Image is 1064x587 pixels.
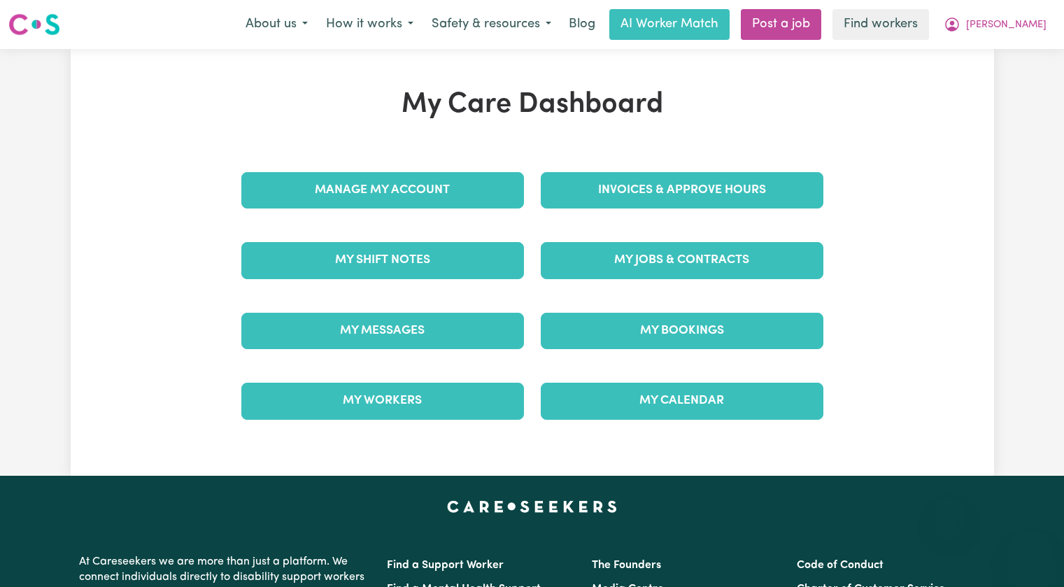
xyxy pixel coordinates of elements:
button: About us [236,10,317,39]
a: Find workers [832,9,929,40]
a: My Messages [241,313,524,349]
iframe: Close message [935,497,963,525]
a: My Shift Notes [241,242,524,278]
span: [PERSON_NAME] [966,17,1047,33]
a: My Calendar [541,383,823,419]
img: Careseekers logo [8,12,60,37]
a: My Bookings [541,313,823,349]
h1: My Care Dashboard [233,88,832,122]
a: AI Worker Match [609,9,730,40]
a: Post a job [741,9,821,40]
iframe: Button to launch messaging window [1008,531,1053,576]
button: How it works [317,10,423,39]
a: My Workers [241,383,524,419]
a: Blog [560,9,604,40]
button: My Account [935,10,1056,39]
a: My Jobs & Contracts [541,242,823,278]
a: Invoices & Approve Hours [541,172,823,208]
button: Safety & resources [423,10,560,39]
a: The Founders [592,560,661,571]
a: Code of Conduct [797,560,884,571]
a: Manage My Account [241,172,524,208]
a: Careseekers home page [447,501,617,512]
a: Find a Support Worker [387,560,504,571]
a: Careseekers logo [8,8,60,41]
